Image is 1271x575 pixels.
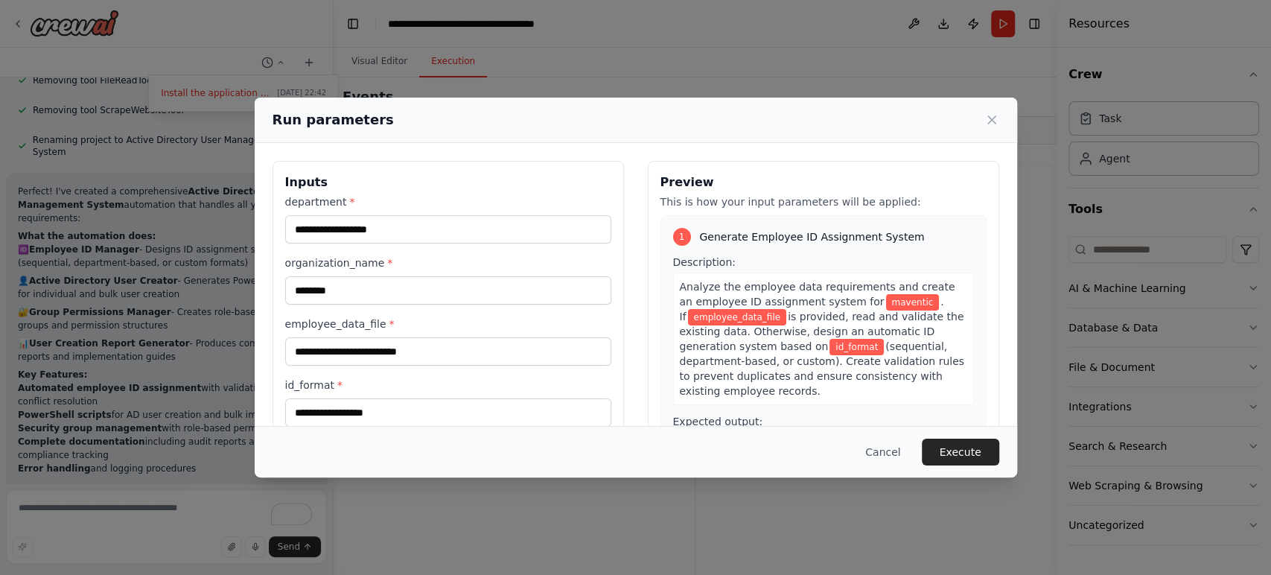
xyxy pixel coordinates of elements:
span: Description: [673,256,736,268]
h2: Run parameters [273,109,394,130]
span: Variable: employee_data_file [688,309,787,325]
label: id_format [285,378,611,393]
h3: Preview [660,174,987,191]
button: Cancel [853,439,912,466]
span: Variable: id_format [829,339,884,355]
span: Generate Employee ID Assignment System [700,229,925,244]
span: Variable: organization_name [886,294,940,311]
label: employee_data_file [285,317,611,331]
label: department [285,194,611,209]
label: organization_name [285,255,611,270]
p: This is how your input parameters will be applied: [660,194,987,209]
button: Execute [922,439,999,466]
span: is provided, read and validate the existing data. Otherwise, design an automatic ID generation sy... [680,311,964,352]
h3: Inputs [285,174,611,191]
span: Expected output: [673,416,763,428]
div: 1 [673,228,691,246]
span: Analyze the employee data requirements and create an employee ID assignment system for [680,281,955,308]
